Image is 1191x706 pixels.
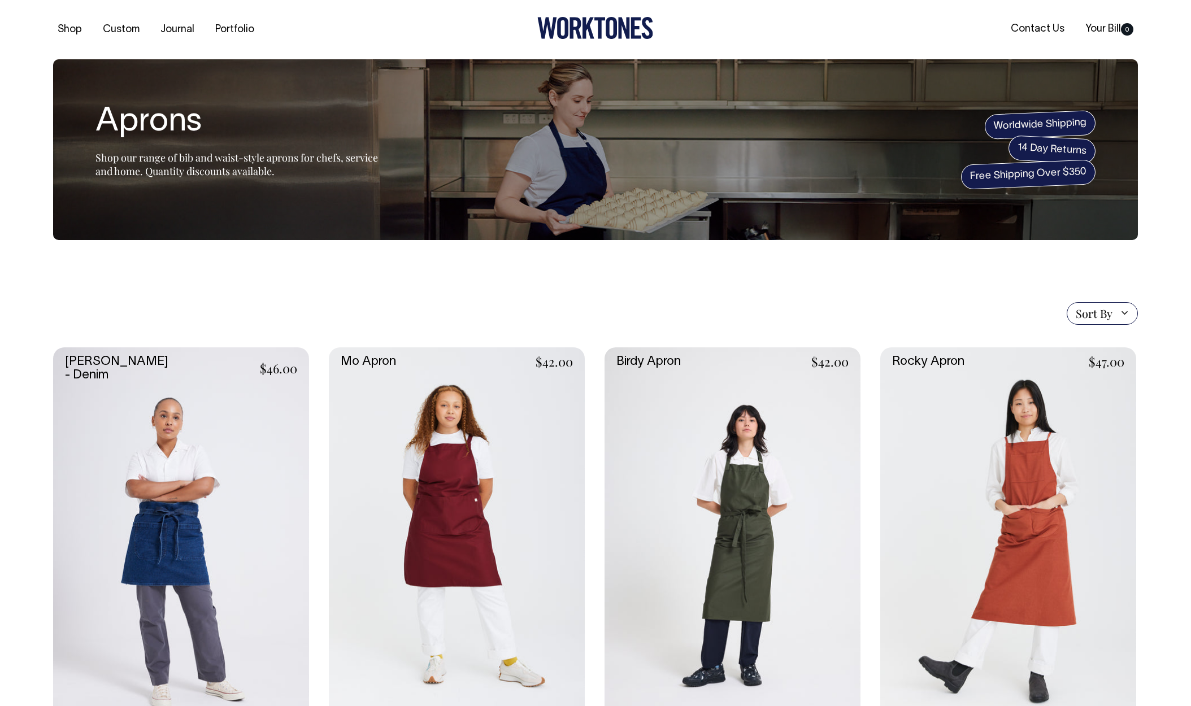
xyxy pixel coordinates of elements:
[1006,20,1069,38] a: Contact Us
[1076,307,1112,320] span: Sort By
[1008,135,1096,164] span: 14 Day Returns
[98,20,144,39] a: Custom
[960,159,1096,190] span: Free Shipping Over $350
[53,20,86,39] a: Shop
[95,104,378,141] h1: Aprons
[984,110,1096,140] span: Worldwide Shipping
[1081,20,1138,38] a: Your Bill0
[156,20,199,39] a: Journal
[1121,23,1133,36] span: 0
[211,20,259,39] a: Portfolio
[95,151,378,178] span: Shop our range of bib and waist-style aprons for chefs, service and home. Quantity discounts avai...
